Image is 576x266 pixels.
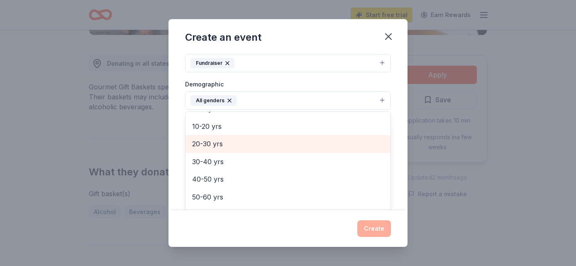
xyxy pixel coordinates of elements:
span: 20-30 yrs [192,138,384,149]
span: 50-60 yrs [192,192,384,202]
span: 60-70 yrs [192,209,384,220]
span: 10-20 yrs [192,121,384,132]
div: All genders [190,95,237,106]
div: All genders [185,111,391,211]
button: All genders [185,91,391,110]
span: 30-40 yrs [192,156,384,167]
span: 40-50 yrs [192,174,384,185]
